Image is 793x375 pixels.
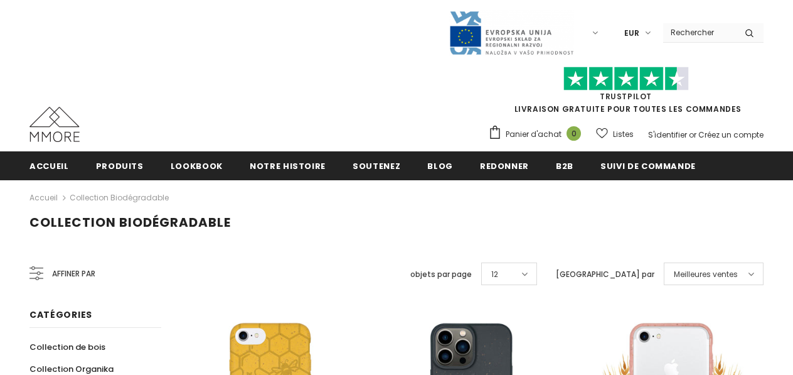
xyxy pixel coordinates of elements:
[250,151,326,180] a: Notre histoire
[674,268,738,281] span: Meilleures ventes
[449,27,574,38] a: Javni Razpis
[29,214,231,231] span: Collection biodégradable
[698,129,764,140] a: Créez un compte
[29,308,92,321] span: Catégories
[70,192,169,203] a: Collection biodégradable
[353,160,400,172] span: soutenez
[556,268,654,281] label: [GEOGRAPHIC_DATA] par
[556,160,573,172] span: B2B
[29,190,58,205] a: Accueil
[600,91,652,102] a: TrustPilot
[427,151,453,180] a: Blog
[689,129,696,140] span: or
[29,341,105,353] span: Collection de bois
[600,151,696,180] a: Suivi de commande
[506,128,561,141] span: Panier d'achat
[410,268,472,281] label: objets par page
[29,363,114,375] span: Collection Organika
[563,67,689,91] img: Faites confiance aux étoiles pilotes
[96,160,144,172] span: Produits
[480,160,529,172] span: Redonner
[250,160,326,172] span: Notre histoire
[480,151,529,180] a: Redonner
[556,151,573,180] a: B2B
[96,151,144,180] a: Produits
[171,160,223,172] span: Lookbook
[52,267,95,281] span: Affiner par
[567,126,581,141] span: 0
[663,23,735,41] input: Search Site
[491,268,498,281] span: 12
[648,129,687,140] a: S'identifier
[613,128,634,141] span: Listes
[171,151,223,180] a: Lookbook
[600,160,696,172] span: Suivi de commande
[29,336,105,358] a: Collection de bois
[353,151,400,180] a: soutenez
[624,27,639,40] span: EUR
[29,151,69,180] a: Accueil
[449,10,574,56] img: Javni Razpis
[596,123,634,145] a: Listes
[427,160,453,172] span: Blog
[488,72,764,114] span: LIVRAISON GRATUITE POUR TOUTES LES COMMANDES
[29,107,80,142] img: Cas MMORE
[29,160,69,172] span: Accueil
[488,125,587,144] a: Panier d'achat 0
